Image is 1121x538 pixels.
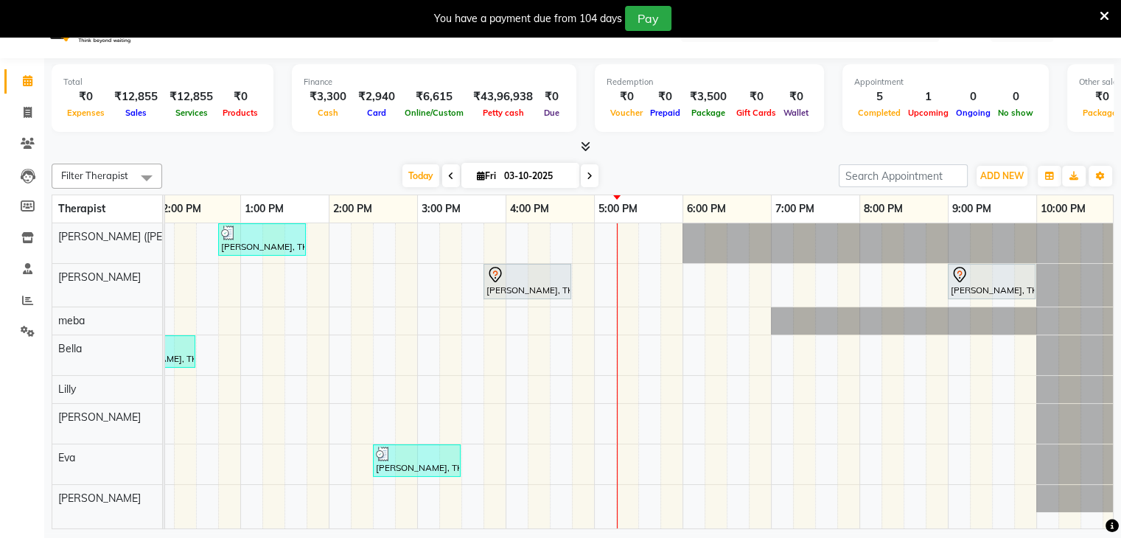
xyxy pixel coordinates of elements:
div: [PERSON_NAME], TK06, 03:45 PM-04:45 PM, Swedish De-Stress - 60 Mins [485,266,570,297]
span: [PERSON_NAME] ([PERSON_NAME]) [58,230,232,243]
span: Therapist [58,202,105,215]
a: 12:00 PM [153,198,205,220]
a: 3:00 PM [418,198,464,220]
span: [PERSON_NAME] [58,270,141,284]
div: ₹0 [780,88,812,105]
a: 6:00 PM [683,198,730,220]
div: ₹12,855 [164,88,219,105]
span: Voucher [607,108,646,118]
div: 0 [952,88,994,105]
div: ₹2,940 [352,88,401,105]
div: Finance [304,76,565,88]
input: 2025-10-03 [500,165,573,187]
a: 7:00 PM [772,198,818,220]
span: Lilly [58,382,76,396]
span: Services [172,108,212,118]
span: Due [540,108,563,118]
div: ₹0 [63,88,108,105]
span: Bella [58,342,82,355]
span: Online/Custom [401,108,467,118]
div: [PERSON_NAME], TK05, 02:30 PM-03:30 PM, Swedish De-Stress - 60 Mins [374,447,459,475]
span: Petty cash [479,108,528,118]
div: [PERSON_NAME], TK07, 09:00 PM-10:00 PM, Swedish De-Stress - 60 Mins [949,266,1034,297]
div: ₹6,615 [401,88,467,105]
span: Wallet [780,108,812,118]
span: Filter Therapist [61,170,128,181]
a: 5:00 PM [595,198,641,220]
div: ₹12,855 [108,88,164,105]
a: 9:00 PM [949,198,995,220]
span: [PERSON_NAME] [58,411,141,424]
span: Upcoming [904,108,952,118]
span: Sales [122,108,150,118]
div: 1 [904,88,952,105]
span: Prepaid [646,108,684,118]
span: Expenses [63,108,108,118]
div: Total [63,76,262,88]
span: Products [219,108,262,118]
span: [PERSON_NAME] [58,492,141,505]
span: Eva [58,451,75,464]
span: Completed [854,108,904,118]
a: 8:00 PM [860,198,907,220]
div: ₹0 [219,88,262,105]
div: ₹0 [646,88,684,105]
div: Appointment [854,76,1037,88]
button: Pay [625,6,671,31]
div: ₹0 [539,88,565,105]
span: No show [994,108,1037,118]
div: ₹3,300 [304,88,352,105]
span: Ongoing [952,108,994,118]
span: Cash [314,108,342,118]
div: ₹3,500 [684,88,733,105]
div: You have a payment due from 104 days [434,11,622,27]
a: 4:00 PM [506,198,553,220]
span: ADD NEW [980,170,1024,181]
div: ₹43,96,938 [467,88,539,105]
a: 1:00 PM [241,198,287,220]
div: Redemption [607,76,812,88]
a: 10:00 PM [1037,198,1089,220]
div: ₹0 [733,88,780,105]
div: 0 [994,88,1037,105]
button: ADD NEW [977,166,1027,186]
input: Search Appointment [839,164,968,187]
div: 5 [854,88,904,105]
span: Fri [473,170,500,181]
a: 2:00 PM [329,198,376,220]
span: meba [58,314,85,327]
span: Card [363,108,390,118]
span: Package [688,108,729,118]
span: Gift Cards [733,108,780,118]
div: ₹0 [607,88,646,105]
div: [PERSON_NAME], TK04, 12:45 PM-01:45 PM, Swedish De-Stress - 60 Mins [220,226,304,254]
span: Today [402,164,439,187]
